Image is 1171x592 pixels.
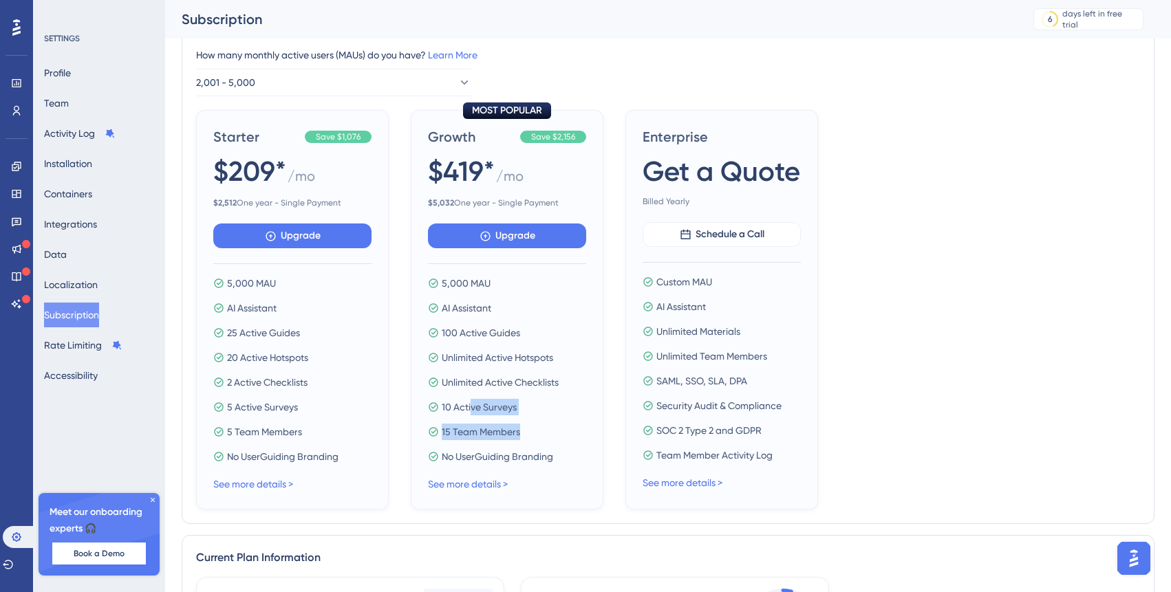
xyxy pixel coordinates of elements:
[196,69,471,96] button: 2,001 - 5,000
[227,349,308,366] span: 20 Active Hotspots
[213,479,293,490] a: See more details >
[1113,538,1154,579] iframe: UserGuiding AI Assistant Launcher
[213,197,372,208] span: One year - Single Payment
[442,374,559,391] span: Unlimited Active Checklists
[213,198,237,208] b: $ 2,512
[288,166,315,192] span: / mo
[44,91,69,116] button: Team
[656,447,773,463] span: Team Member Activity Log
[496,166,524,192] span: / mo
[196,549,1140,566] div: Current Plan Information
[442,349,553,366] span: Unlimited Active Hotspots
[656,422,762,439] span: SOC 2 Type 2 and GDPR
[428,223,586,248] button: Upgrade
[1062,8,1139,30] div: days left in free trial
[213,127,299,146] span: Starter
[196,47,1140,63] div: How many monthly active users (MAUs) do you have?
[44,242,67,267] button: Data
[656,298,706,315] span: AI Assistant
[44,151,92,176] button: Installation
[213,152,286,190] span: $209*
[442,424,520,440] span: 15 Team Members
[428,479,508,490] a: See more details >
[696,226,764,243] span: Schedule a Call
[227,448,339,465] span: No UserGuiding Branding
[442,325,520,341] span: 100 Active Guides
[182,10,999,29] div: Subscription
[44,182,92,206] button: Containers
[428,198,454,208] b: $ 5,032
[227,325,300,341] span: 25 Active Guides
[643,152,800,190] span: Get a Quote
[281,228,321,244] span: Upgrade
[656,323,740,340] span: Unlimited Materials
[643,127,801,146] span: Enterprise
[44,333,122,358] button: Rate Limiting
[656,397,782,414] span: Security Audit & Compliance
[656,373,747,389] span: SAML, SSO, SLA, DPA
[44,33,155,44] div: SETTINGS
[316,131,361,142] span: Save $1,076
[643,196,801,207] span: Billed Yearly
[227,374,308,391] span: 2 Active Checklists
[44,272,98,297] button: Localization
[656,348,767,364] span: Unlimited Team Members
[227,424,302,440] span: 5 Team Members
[227,300,277,316] span: AI Assistant
[44,61,71,85] button: Profile
[44,212,97,237] button: Integrations
[1048,14,1053,25] div: 6
[50,504,149,537] span: Meet our onboarding experts 🎧
[428,197,586,208] span: One year - Single Payment
[227,275,276,292] span: 5,000 MAU
[442,275,491,292] span: 5,000 MAU
[643,222,801,247] button: Schedule a Call
[495,228,535,244] span: Upgrade
[44,121,116,146] button: Activity Log
[74,548,125,559] span: Book a Demo
[44,363,98,388] button: Accessibility
[227,399,298,415] span: 5 Active Surveys
[213,223,372,248] button: Upgrade
[656,274,712,290] span: Custom MAU
[442,399,517,415] span: 10 Active Surveys
[428,127,515,146] span: Growth
[428,50,477,61] a: Learn More
[442,300,491,316] span: AI Assistant
[52,542,146,564] button: Book a Demo
[428,152,495,190] span: $419*
[643,477,722,488] a: See more details >
[44,303,99,327] button: Subscription
[442,448,553,465] span: No UserGuiding Branding
[531,131,575,142] span: Save $2,156
[196,74,255,91] span: 2,001 - 5,000
[463,102,551,119] div: MOST POPULAR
